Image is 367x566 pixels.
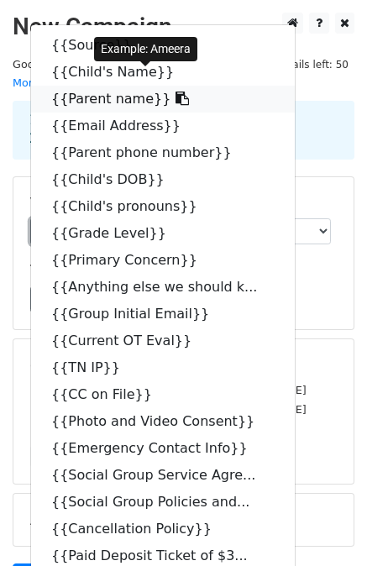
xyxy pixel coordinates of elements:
a: {{Child's Name}} [31,59,295,86]
small: [EMAIL_ADDRESS][PERSON_NAME][DOMAIN_NAME] [30,384,307,396]
a: {{Grade Level}} [31,220,295,247]
a: {{Primary Concern}} [31,247,295,274]
a: {{TN IP}} [31,354,295,381]
a: {{Cancellation Policy}} [31,516,295,542]
a: {{Anything else we should k... [31,274,295,301]
a: {{Source}} [31,32,295,59]
a: {{Email Address}} [31,113,295,139]
div: 1. Write your email in Gmail 2. Click [17,111,350,149]
a: Daily emails left: 50 [242,58,354,71]
div: Example: Ameera [94,37,197,61]
a: {{Social Group Policies and... [31,489,295,516]
a: {{Parent name}} [31,86,295,113]
small: Google Sheet: [13,58,210,90]
small: [EMAIL_ADDRESS][PERSON_NAME][DOMAIN_NAME] [30,403,307,416]
a: {{Child's DOB}} [31,166,295,193]
a: {{Social Group Service Agre... [31,462,295,489]
h2: New Campaign [13,13,354,41]
iframe: Chat Widget [283,485,367,566]
a: {{Child's pronouns}} [31,193,295,220]
a: {{Parent phone number}} [31,139,295,166]
a: {{Current OT Eval}} [31,328,295,354]
span: Daily emails left: 50 [242,55,354,74]
a: {{CC on File}} [31,381,295,408]
a: {{Group Initial Email}} [31,301,295,328]
a: {{Emergency Contact Info}} [31,435,295,462]
a: {{Photo and Video Consent}} [31,408,295,435]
